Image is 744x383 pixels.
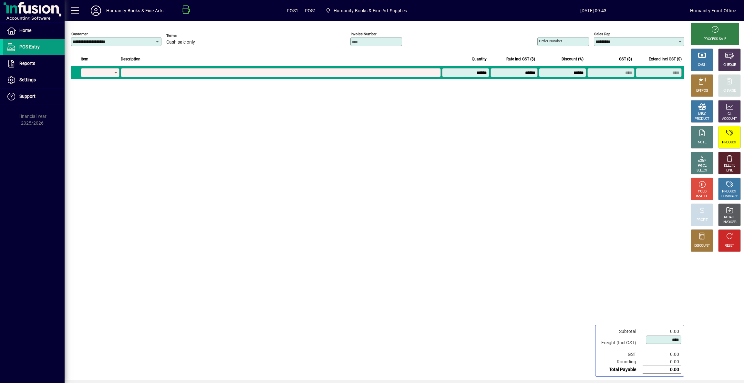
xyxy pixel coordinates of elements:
[166,34,205,38] span: Terms
[643,358,681,366] td: 0.00
[704,37,726,42] div: PROCESS SALE
[697,218,708,223] div: PROFIT
[106,5,164,16] div: Humanity Books & Fine Arts
[166,40,195,45] span: Cash sale only
[598,351,643,358] td: GST
[594,32,610,36] mat-label: Sales rep
[19,28,31,33] span: Home
[598,366,643,374] td: Total Payable
[698,140,706,145] div: NOTE
[81,56,88,63] span: Item
[506,56,535,63] span: Rate incl GST ($)
[598,328,643,335] td: Subtotal
[697,168,708,173] div: SELECT
[86,5,106,16] button: Profile
[71,32,88,36] mat-label: Customer
[722,117,737,121] div: ACCOUNT
[722,189,737,194] div: PRODUCT
[723,63,736,67] div: CHEQUE
[598,358,643,366] td: Rounding
[695,117,709,121] div: PRODUCT
[698,189,706,194] div: HOLD
[19,44,40,49] span: POS Entry
[721,194,738,199] div: SUMMARY
[3,56,65,72] a: Reports
[725,243,734,248] div: RESET
[351,32,377,36] mat-label: Invoice number
[726,168,733,173] div: LINE
[19,77,36,82] span: Settings
[694,243,710,248] div: DISCOUNT
[724,163,735,168] div: DELETE
[305,5,316,16] span: POS1
[728,112,732,117] div: GL
[643,366,681,374] td: 0.00
[3,72,65,88] a: Settings
[722,220,736,225] div: INVOICES
[722,140,737,145] div: PRODUCT
[698,63,706,67] div: CASH
[698,163,707,168] div: PRICE
[3,23,65,39] a: Home
[724,215,735,220] div: RECALL
[121,56,140,63] span: Description
[19,61,35,66] span: Reports
[723,88,736,93] div: CHARGE
[619,56,632,63] span: GST ($)
[472,56,487,63] span: Quantity
[598,335,643,351] td: Freight (Incl GST)
[690,5,736,16] div: Humanity Front Office
[287,5,298,16] span: POS1
[649,56,682,63] span: Extend incl GST ($)
[696,194,708,199] div: INVOICE
[539,39,562,43] mat-label: Order number
[19,94,36,99] span: Support
[496,5,690,16] span: [DATE] 09:43
[643,328,681,335] td: 0.00
[696,88,708,93] div: EFTPOS
[323,5,409,16] span: Humanity Books & Fine Art Supplies
[698,112,706,117] div: MISC
[334,5,407,16] span: Humanity Books & Fine Art Supplies
[643,351,681,358] td: 0.00
[562,56,584,63] span: Discount (%)
[3,88,65,105] a: Support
